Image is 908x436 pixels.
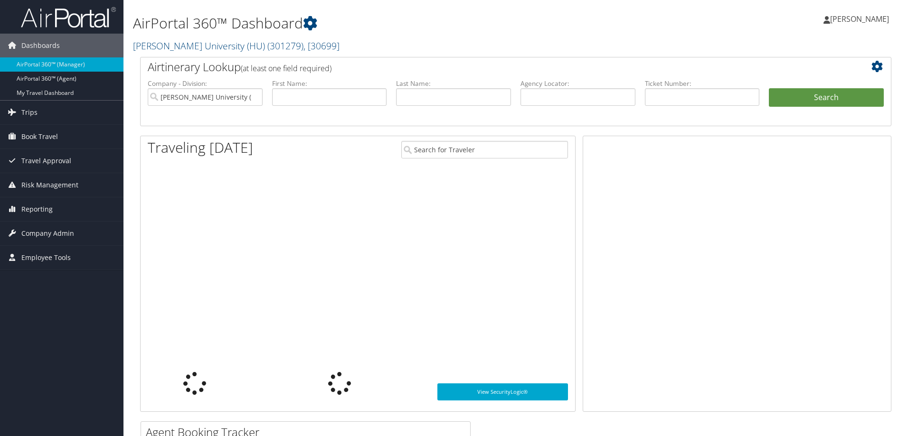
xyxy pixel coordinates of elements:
[396,79,511,88] label: Last Name:
[133,39,340,52] a: [PERSON_NAME] University (HU)
[520,79,635,88] label: Agency Locator:
[21,246,71,269] span: Employee Tools
[272,79,387,88] label: First Name:
[241,63,331,74] span: (at least one field required)
[769,88,884,107] button: Search
[21,149,71,173] span: Travel Approval
[21,197,53,221] span: Reporting
[133,13,643,33] h1: AirPortal 360™ Dashboard
[21,173,78,197] span: Risk Management
[401,141,568,158] input: Search for Traveler
[21,6,116,28] img: airportal-logo.png
[303,39,340,52] span: , [ 30699 ]
[148,59,821,75] h2: Airtinerary Lookup
[21,34,60,57] span: Dashboards
[21,222,74,245] span: Company Admin
[823,5,899,33] a: [PERSON_NAME]
[148,138,253,158] h1: Traveling [DATE]
[21,101,38,124] span: Trips
[437,383,568,400] a: View SecurityLogic®
[830,14,889,24] span: [PERSON_NAME]
[645,79,760,88] label: Ticket Number:
[267,39,303,52] span: ( 301279 )
[148,79,263,88] label: Company - Division:
[21,125,58,148] span: Book Travel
